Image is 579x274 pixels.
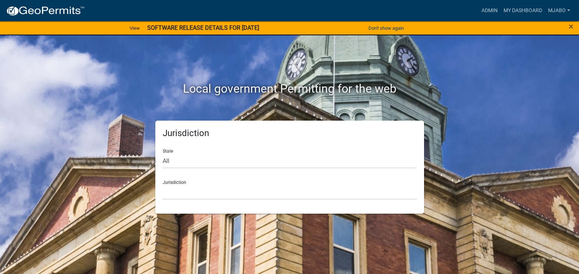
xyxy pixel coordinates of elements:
[545,4,573,18] a: mjabo
[479,4,501,18] a: Admin
[569,21,573,32] span: ×
[127,22,143,34] a: View
[85,82,494,96] h2: Local government Permitting for the web
[366,22,407,34] button: Don't show again
[163,128,417,139] h5: Jurisdiction
[569,22,573,31] button: Close
[501,4,545,18] a: My Dashboard
[147,24,259,31] strong: SOFTWARE RELEASE DETAILS FOR [DATE]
